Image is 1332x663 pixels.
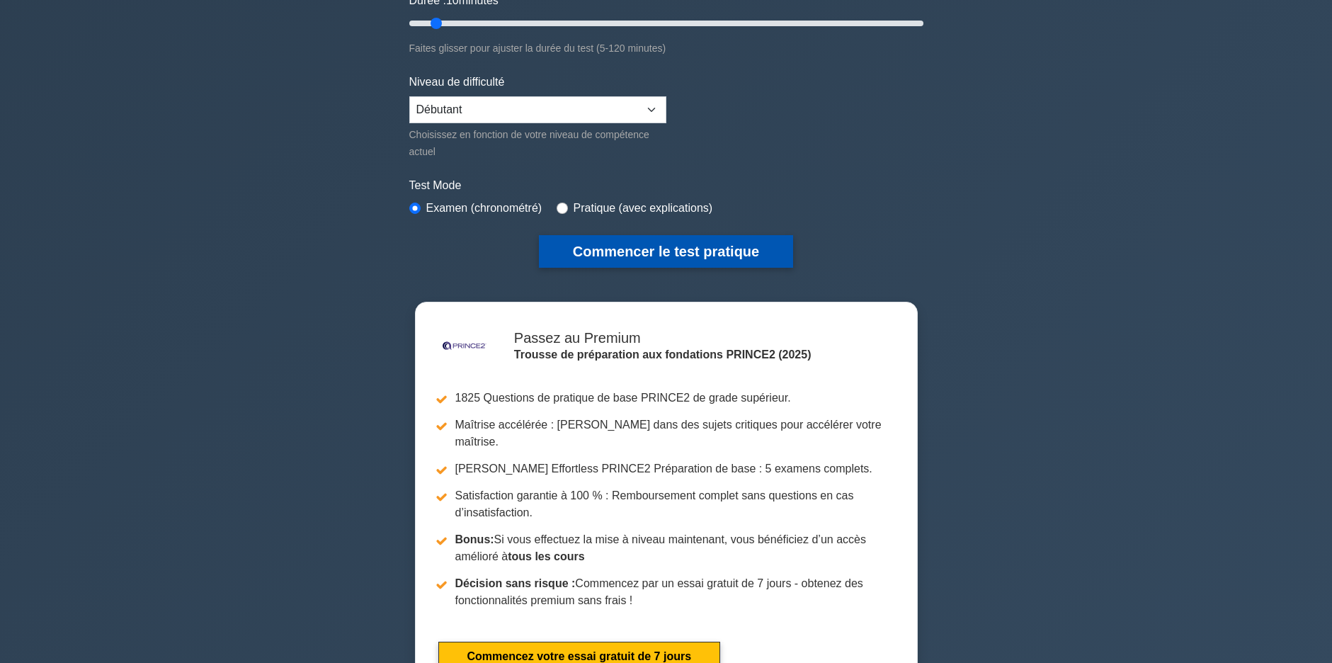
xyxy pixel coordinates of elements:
[539,235,793,268] button: Commencer le test pratique
[574,200,713,217] label: Pratique (avec explications)
[426,200,542,217] label: Examen (chronométré)
[409,40,923,57] div: Faites glisser pour ajuster la durée du test (5-120 minutes)
[409,126,666,160] div: Choisissez en fonction de votre niveau de compétence actuel
[409,177,923,194] label: Test Mode
[409,74,505,91] label: Niveau de difficulté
